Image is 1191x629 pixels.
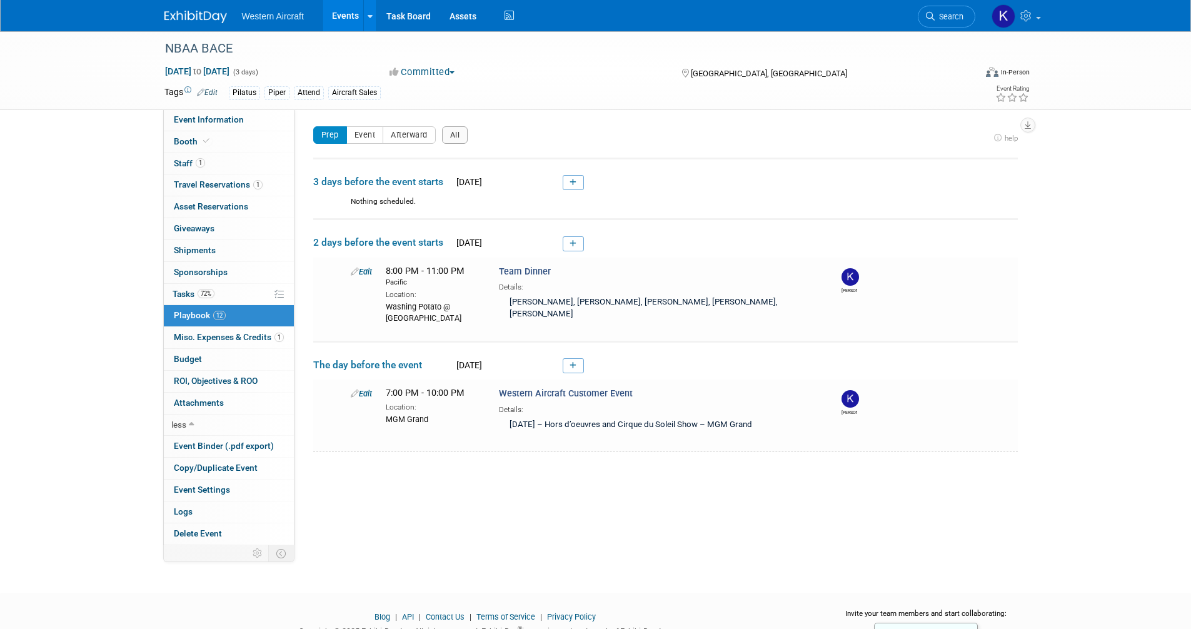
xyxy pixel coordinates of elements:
div: Location: [386,400,480,413]
div: Attend [294,86,324,99]
a: Copy/Duplicate Event [164,458,294,479]
a: Edit [197,88,218,97]
a: Asset Reservations [164,196,294,218]
div: Washing Potato @ [GEOGRAPHIC_DATA] [386,300,480,324]
span: Attachments [174,398,224,408]
a: Travel Reservations1 [164,174,294,196]
a: Playbook12 [164,305,294,326]
span: 1 [274,333,284,342]
div: Pacific [386,278,480,288]
button: All [442,126,468,144]
i: Booth reservation complete [203,138,209,144]
span: 1 [253,180,263,189]
span: Playbook [174,310,226,320]
div: [DATE] – Hors d’oeuvres and Cirque du Soleil Show – MGM Grand [499,415,820,436]
a: Privacy Policy [547,612,596,621]
a: Shipments [164,240,294,261]
div: Location: [386,288,480,300]
div: In-Person [1000,68,1030,77]
div: Piper [264,86,289,99]
span: 1 [196,158,205,168]
a: Edit [351,389,372,398]
span: less [171,420,186,430]
a: Terms of Service [476,612,535,621]
span: Event Binder (.pdf export) [174,441,274,451]
span: 7:00 PM - 10:00 PM [386,388,465,398]
a: Budget [164,349,294,370]
a: Booth [164,131,294,153]
div: Event Rating [995,86,1029,92]
span: Western Aircraft [242,11,304,21]
span: | [392,612,400,621]
span: Asset Reservations [174,201,248,211]
span: Logs [174,506,193,516]
a: Edit [351,267,372,276]
span: The day before the event [313,358,451,372]
div: Details: [499,401,820,415]
span: [DATE] [453,238,482,248]
span: Western Aircraft Customer Event [499,388,633,399]
div: Kindra Mahler [842,286,857,294]
span: 12 [213,311,226,320]
a: Tasks72% [164,284,294,305]
div: Aircraft Sales [328,86,381,99]
span: Shipments [174,245,216,255]
a: Event Information [164,109,294,131]
span: Sponsorships [174,267,228,277]
a: Event Binder (.pdf export) [164,436,294,457]
a: Delete Event [164,523,294,545]
a: Search [918,6,975,28]
a: Blog [374,612,390,621]
span: Event Information [174,114,244,124]
span: Staff [174,158,205,168]
a: ROI, Objectives & ROO [164,371,294,392]
span: Delete Event [174,528,222,538]
div: Kindra Mahler [842,408,857,416]
span: Misc. Expenses & Credits [174,332,284,342]
span: Event Settings [174,485,230,495]
a: API [402,612,414,621]
span: [GEOGRAPHIC_DATA], [GEOGRAPHIC_DATA] [691,69,847,78]
a: Attachments [164,393,294,414]
td: Personalize Event Tab Strip [247,545,269,561]
span: Booth [174,136,212,146]
button: Prep [313,126,347,144]
span: 72% [198,289,214,298]
button: Committed [385,66,460,79]
a: Giveaways [164,218,294,239]
div: MGM Grand [386,413,480,425]
span: help [1005,134,1018,143]
div: Details: [499,278,820,293]
div: Pilatus [229,86,260,99]
span: 3 days before the event starts [313,175,451,189]
div: Invite your team members and start collaborating: [825,608,1027,627]
span: 8:00 PM - 11:00 PM [386,266,480,288]
img: Kindra Mahler [992,4,1015,28]
span: Giveaways [174,223,214,233]
span: 2 days before the event starts [313,236,451,249]
span: Tasks [173,289,214,299]
span: [DATE] [DATE] [164,66,230,77]
span: (3 days) [232,68,258,76]
a: Contact Us [426,612,465,621]
td: Toggle Event Tabs [268,545,294,561]
div: Nothing scheduled. [313,196,1018,218]
div: Event Format [902,65,1030,84]
a: Misc. Expenses & Credits1 [164,327,294,348]
span: [DATE] [453,360,482,370]
span: ROI, Objectives & ROO [174,376,258,386]
a: Logs [164,501,294,523]
span: Search [935,12,963,21]
span: [DATE] [453,177,482,187]
span: | [537,612,545,621]
div: [PERSON_NAME], [PERSON_NAME], [PERSON_NAME], [PERSON_NAME], [PERSON_NAME] [499,293,820,325]
img: ExhibitDay [164,11,227,23]
div: NBAA BACE [161,38,957,60]
button: Event [346,126,384,144]
span: to [191,66,203,76]
img: Kindra Mahler [842,268,859,286]
img: Kindra Mahler [842,390,859,408]
a: Sponsorships [164,262,294,283]
span: | [466,612,475,621]
img: Format-Inperson.png [986,67,998,77]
